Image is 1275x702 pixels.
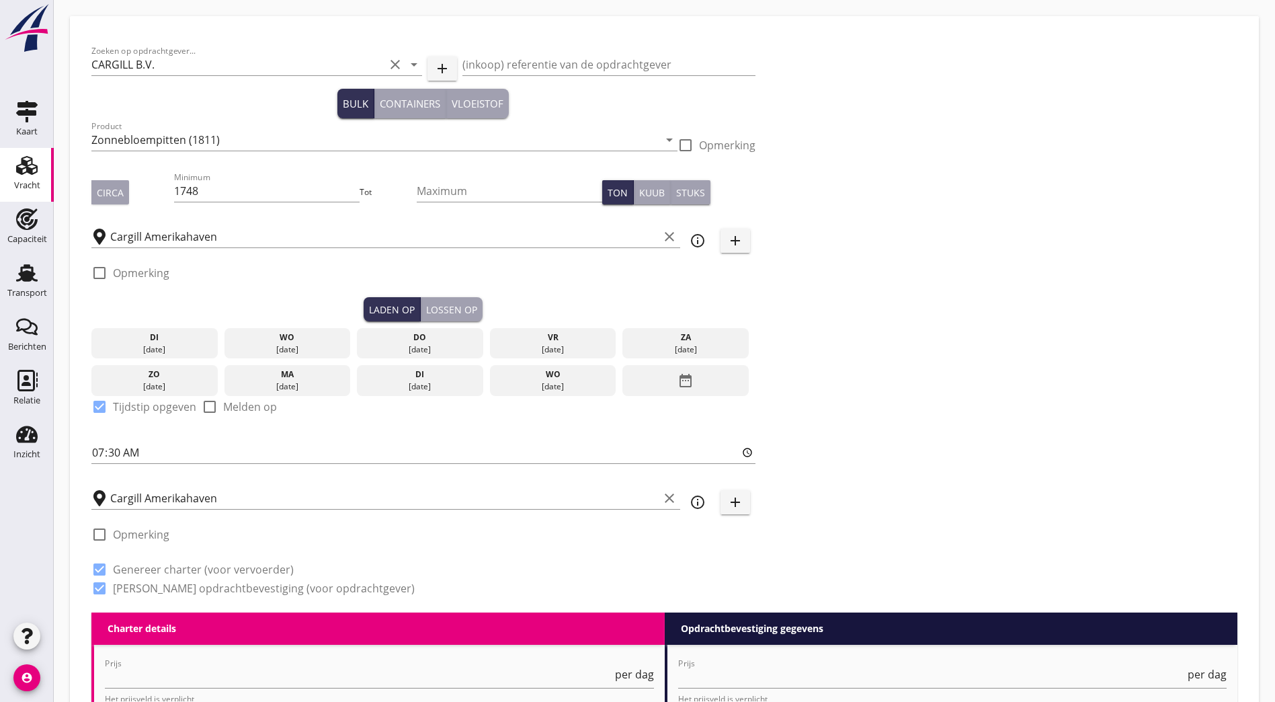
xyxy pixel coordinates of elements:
i: add [727,494,743,510]
div: Berichten [8,342,46,351]
div: Tot [360,186,417,198]
div: [DATE] [493,381,612,393]
div: di [360,368,480,381]
label: Genereer charter (voor vervoerder) [113,563,294,576]
i: account_circle [13,664,40,691]
div: [DATE] [360,344,480,356]
div: Inzicht [13,450,40,459]
input: Laadplaats [110,226,659,247]
button: Circa [91,180,129,204]
div: wo [227,331,347,344]
div: Stuks [676,186,705,200]
div: Relatie [13,396,40,405]
input: Product [91,129,659,151]
i: clear [661,229,677,245]
div: [DATE] [227,381,347,393]
div: [DATE] [626,344,745,356]
button: Ton [602,180,634,204]
span: per dag [615,669,654,680]
button: Laden op [364,297,421,321]
div: za [626,331,745,344]
button: Vloeistof [446,89,509,118]
i: date_range [677,368,694,393]
div: vr [493,331,612,344]
label: Opmerking [113,266,169,280]
i: clear [661,490,677,506]
input: (inkoop) referentie van de opdrachtgever [462,54,755,75]
label: [PERSON_NAME] opdrachtbevestiging (voor opdrachtgever) [113,582,415,595]
input: Prijs [678,666,1186,688]
div: [DATE] [360,381,480,393]
label: Opmerking [113,528,169,541]
div: wo [493,368,612,381]
div: [DATE] [227,344,347,356]
div: ma [227,368,347,381]
div: Lossen op [426,303,477,317]
i: info_outline [690,233,706,249]
span: per dag [1188,669,1227,680]
div: [DATE] [95,344,214,356]
i: add [727,233,743,249]
div: [DATE] [493,344,612,356]
i: arrow_drop_down [661,132,677,148]
i: arrow_drop_down [406,56,422,73]
input: Minimum [174,180,359,202]
div: Containers [380,96,440,112]
i: info_outline [690,494,706,510]
label: Opmerking [699,139,755,152]
div: Vloeistof [452,96,503,112]
input: Zoeken op opdrachtgever... [91,54,384,75]
div: Transport [7,288,47,297]
div: Kaart [16,127,38,136]
button: Containers [374,89,446,118]
div: Capaciteit [7,235,47,243]
div: do [360,331,480,344]
div: Ton [608,186,628,200]
input: Prijs [105,666,612,688]
div: zo [95,368,214,381]
div: Circa [97,186,124,200]
label: Melden op [223,400,277,414]
div: Bulk [343,96,368,112]
div: [DATE] [95,381,214,393]
button: Kuub [634,180,671,204]
div: Laden op [369,303,415,317]
input: Maximum [417,180,602,202]
input: Losplaats [110,487,659,509]
div: di [95,331,214,344]
label: Tijdstip opgeven [113,400,196,414]
i: clear [387,56,403,73]
div: Vracht [14,181,40,190]
i: add [434,61,450,77]
button: Lossen op [421,297,483,321]
img: logo-small.a267ee39.svg [3,3,51,53]
button: Bulk [337,89,374,118]
div: Kuub [639,186,665,200]
button: Stuks [671,180,710,204]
